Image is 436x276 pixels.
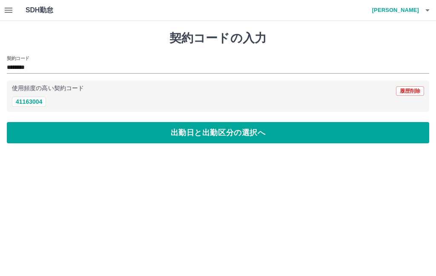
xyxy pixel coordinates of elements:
[7,55,29,62] h2: 契約コード
[12,97,46,107] button: 41163004
[12,85,84,91] p: 使用頻度の高い契約コード
[7,31,429,46] h1: 契約コードの入力
[396,86,424,96] button: 履歴削除
[7,122,429,143] button: 出勤日と出勤区分の選択へ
